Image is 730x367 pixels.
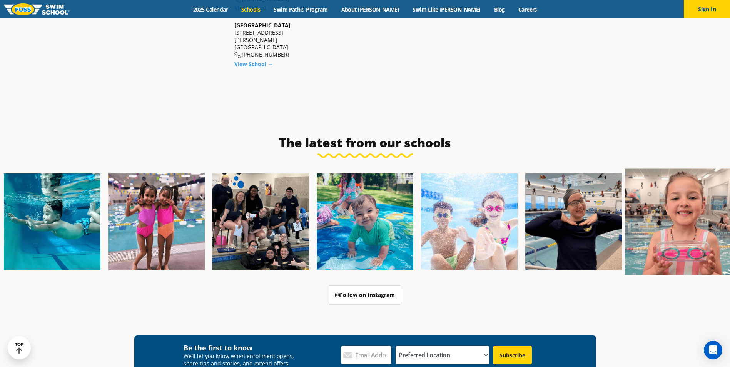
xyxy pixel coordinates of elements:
p: We’ll let you know when enrollment opens, share tips and stories, and extend offers: [184,352,299,367]
div: Open Intercom Messenger [704,341,722,359]
a: Swim Like [PERSON_NAME] [406,6,488,13]
a: Follow on Instagram [329,285,401,305]
a: View School → [234,60,273,68]
a: Schools [235,6,267,13]
a: [GEOGRAPHIC_DATA] [234,22,291,29]
img: FCC_FOSS_GeneralShoot_May_FallCampaign_lowres-9556-600x600.jpg [421,173,518,270]
img: Fa25-Website-Images-600x600.png [317,173,413,270]
img: Fa25-Website-Images-1-600x600.png [4,173,100,270]
img: Fa25-Website-Images-9-600x600.jpg [525,173,622,270]
input: Email Address [341,346,391,364]
a: 2025 Calendar [187,6,235,13]
a: Swim Path® Program [267,6,334,13]
a: Careers [511,6,543,13]
img: FOSS Swim School Logo [4,3,70,15]
div: [STREET_ADDRESS][PERSON_NAME] [GEOGRAPHIC_DATA] [PHONE_NUMBER] [234,22,316,58]
a: About [PERSON_NAME] [334,6,406,13]
img: location-phone-o-icon.svg [234,52,242,58]
img: Fa25-Website-Images-8-600x600.jpg [108,173,205,270]
h4: Be the first to know [184,343,299,352]
input: Subscribe [493,346,532,364]
div: TOP [15,342,24,354]
a: Blog [487,6,511,13]
img: Fa25-Website-Images-2-600x600.png [212,173,309,270]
